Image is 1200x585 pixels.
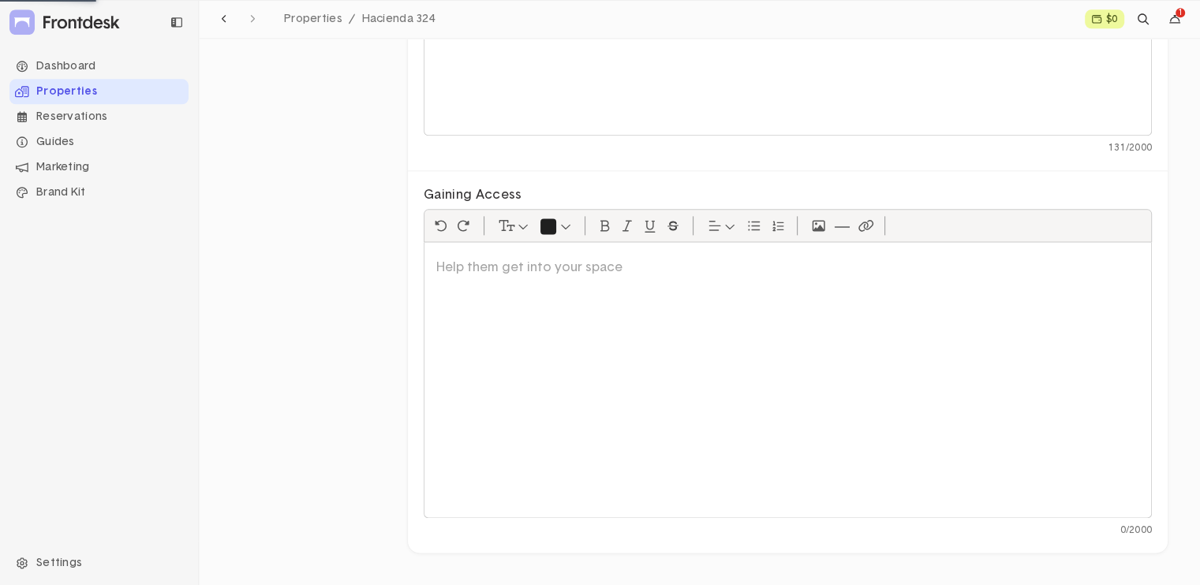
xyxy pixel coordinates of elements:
[9,155,189,180] div: Marketing
[284,13,342,24] span: Properties
[9,550,189,576] div: Settings
[9,129,189,155] li: Navigation item
[1162,6,1187,32] div: dropdown trigger
[1108,142,1152,155] p: 131 / 2000
[9,104,189,129] div: Reservations
[9,180,189,205] li: Navigation item
[356,9,442,29] a: Hacienda 324
[9,79,189,104] div: Properties
[9,54,189,79] li: Navigation item
[9,180,189,205] div: Brand Kit
[1120,524,1152,537] p: 0 / 2000
[362,13,436,24] span: Hacienda 324
[1085,9,1124,28] a: $0
[278,8,356,29] a: Properties
[9,79,189,104] li: Navigation item
[424,187,521,203] span: Gaining Access
[9,129,189,155] div: Guides
[9,155,189,180] li: Navigation item
[9,104,189,129] li: Navigation item
[9,54,189,79] div: Dashboard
